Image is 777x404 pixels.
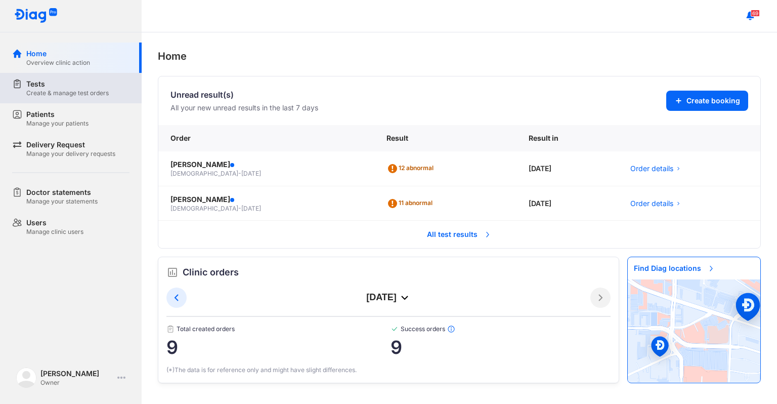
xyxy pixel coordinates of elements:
[391,337,611,357] span: 9
[421,223,498,246] span: All test results
[447,325,455,333] img: info.7e716105.svg
[516,151,618,186] div: [DATE]
[630,164,673,174] span: Order details
[26,218,83,228] div: Users
[241,170,261,177] span: [DATE]
[241,205,261,212] span: [DATE]
[26,89,109,97] div: Create & manage test orders
[26,109,89,119] div: Patients
[666,91,748,111] button: Create booking
[26,59,90,67] div: Overview clinic action
[391,325,399,333] img: checked-green.01cc79e0.svg
[374,125,516,151] div: Result
[14,8,58,24] img: logo
[166,266,179,278] img: order.5a6da16c.svg
[166,366,611,375] div: (*)The data is for reference only and might have slight differences.
[628,257,721,279] span: Find Diag locations
[183,265,239,279] span: Clinic orders
[166,337,391,357] span: 9
[158,125,374,151] div: Order
[170,170,238,177] span: [DEMOGRAPHIC_DATA]
[166,325,175,333] img: document.50c4cfd0.svg
[40,379,113,387] div: Owner
[158,49,761,64] div: Home
[170,194,362,205] div: [PERSON_NAME]
[238,205,241,212] span: -
[166,325,391,333] span: Total created orders
[170,89,318,101] div: Unread result(s)
[26,150,115,158] div: Manage your delivery requests
[391,325,611,333] span: Success orders
[40,369,113,379] div: [PERSON_NAME]
[187,292,590,304] div: [DATE]
[751,10,760,17] span: 69
[26,49,90,59] div: Home
[26,197,98,206] div: Manage your statements
[238,170,241,177] span: -
[516,125,618,151] div: Result in
[26,140,115,150] div: Delivery Request
[26,228,83,236] div: Manage clinic users
[26,187,98,197] div: Doctor statements
[170,103,318,113] div: All your new unread results in the last 7 days
[686,96,740,106] span: Create booking
[386,160,438,177] div: 12 abnormal
[16,368,36,388] img: logo
[516,186,618,221] div: [DATE]
[26,79,109,89] div: Tests
[26,119,89,128] div: Manage your patients
[386,195,437,212] div: 11 abnormal
[630,198,673,209] span: Order details
[170,159,362,170] div: [PERSON_NAME]
[170,205,238,212] span: [DEMOGRAPHIC_DATA]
